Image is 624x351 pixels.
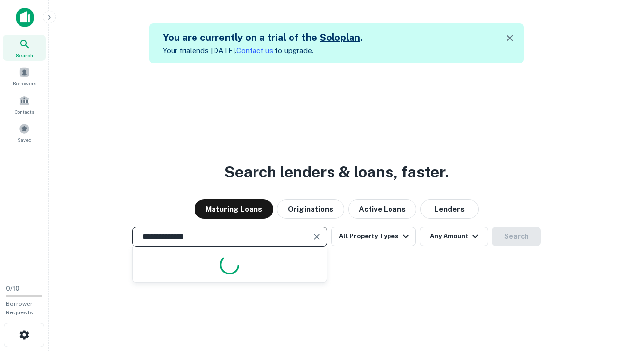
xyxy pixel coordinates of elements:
a: Search [3,35,46,61]
button: Active Loans [348,199,416,219]
button: Clear [310,230,324,244]
button: Lenders [420,199,479,219]
a: Contact us [236,46,273,55]
h5: You are currently on a trial of the . [163,30,363,45]
a: Soloplan [320,32,360,43]
span: Saved [18,136,32,144]
a: Saved [3,119,46,146]
span: 0 / 10 [6,285,19,292]
iframe: Chat Widget [575,273,624,320]
p: Your trial ends [DATE]. to upgrade. [163,45,363,57]
button: Originations [277,199,344,219]
button: Any Amount [420,227,488,246]
span: Contacts [15,108,34,116]
img: capitalize-icon.png [16,8,34,27]
span: Borrower Requests [6,300,33,316]
button: All Property Types [331,227,416,246]
span: Borrowers [13,79,36,87]
button: Maturing Loans [195,199,273,219]
a: Borrowers [3,63,46,89]
a: Contacts [3,91,46,117]
h3: Search lenders & loans, faster. [224,160,448,184]
span: Search [16,51,33,59]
